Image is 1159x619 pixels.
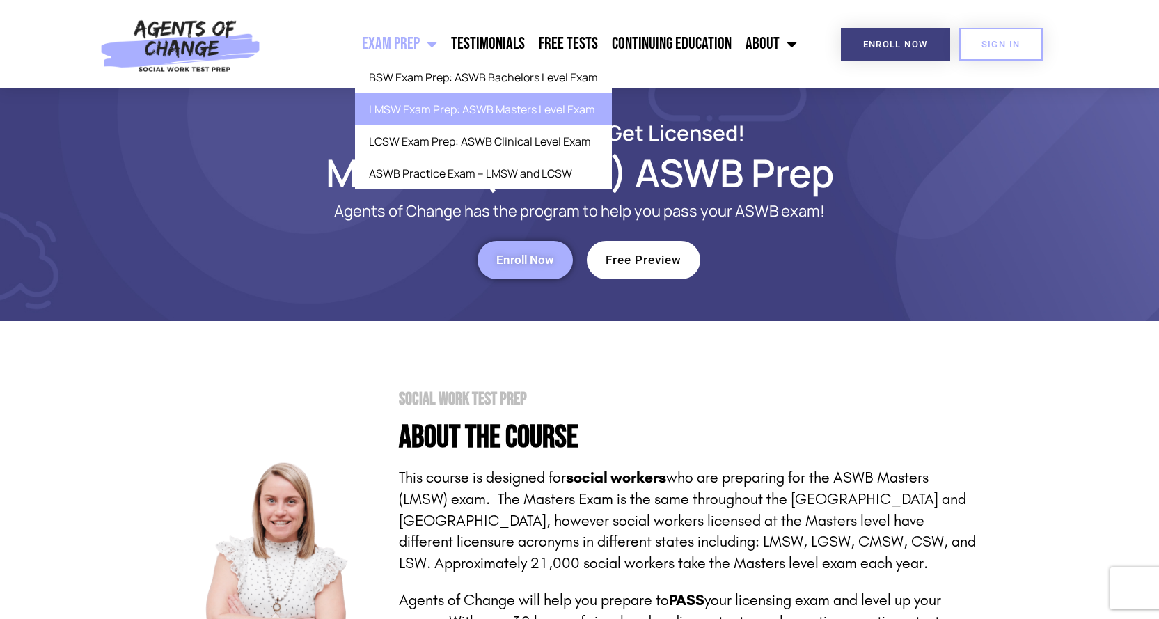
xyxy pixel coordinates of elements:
a: SIGN IN [959,28,1043,61]
a: LMSW Exam Prep: ASWB Masters Level Exam [355,93,612,125]
a: ASWB Practice Exam – LMSW and LCSW [355,157,612,189]
h2: Social Work Test Prep [399,391,977,408]
ul: Exam Prep [355,61,612,189]
a: Continuing Education [605,26,739,61]
a: About [739,26,804,61]
span: Enroll Now [496,254,554,266]
span: SIGN IN [981,40,1020,49]
a: Free Tests [532,26,605,61]
p: This course is designed for who are preparing for the ASWB Masters (LMSW) exam. The Masters Exam ... [399,467,977,574]
a: LCSW Exam Prep: ASWB Clinical Level Exam [355,125,612,157]
a: Enroll Now [841,28,950,61]
a: BSW Exam Prep: ASWB Bachelors Level Exam [355,61,612,93]
span: Free Preview [606,254,681,266]
strong: PASS [669,591,704,609]
h4: About the Course [399,422,977,453]
a: Free Preview [587,241,700,279]
a: Enroll Now [478,241,573,279]
span: Enroll Now [863,40,928,49]
strong: social workers [566,469,666,487]
a: Exam Prep [355,26,444,61]
h2: Build Confidence & Get Licensed! [183,123,977,143]
nav: Menu [268,26,804,61]
a: Testimonials [444,26,532,61]
p: Agents of Change has the program to help you pass your ASWB exam! [239,203,921,220]
h1: Masters (LMSW) ASWB Prep [183,157,977,189]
